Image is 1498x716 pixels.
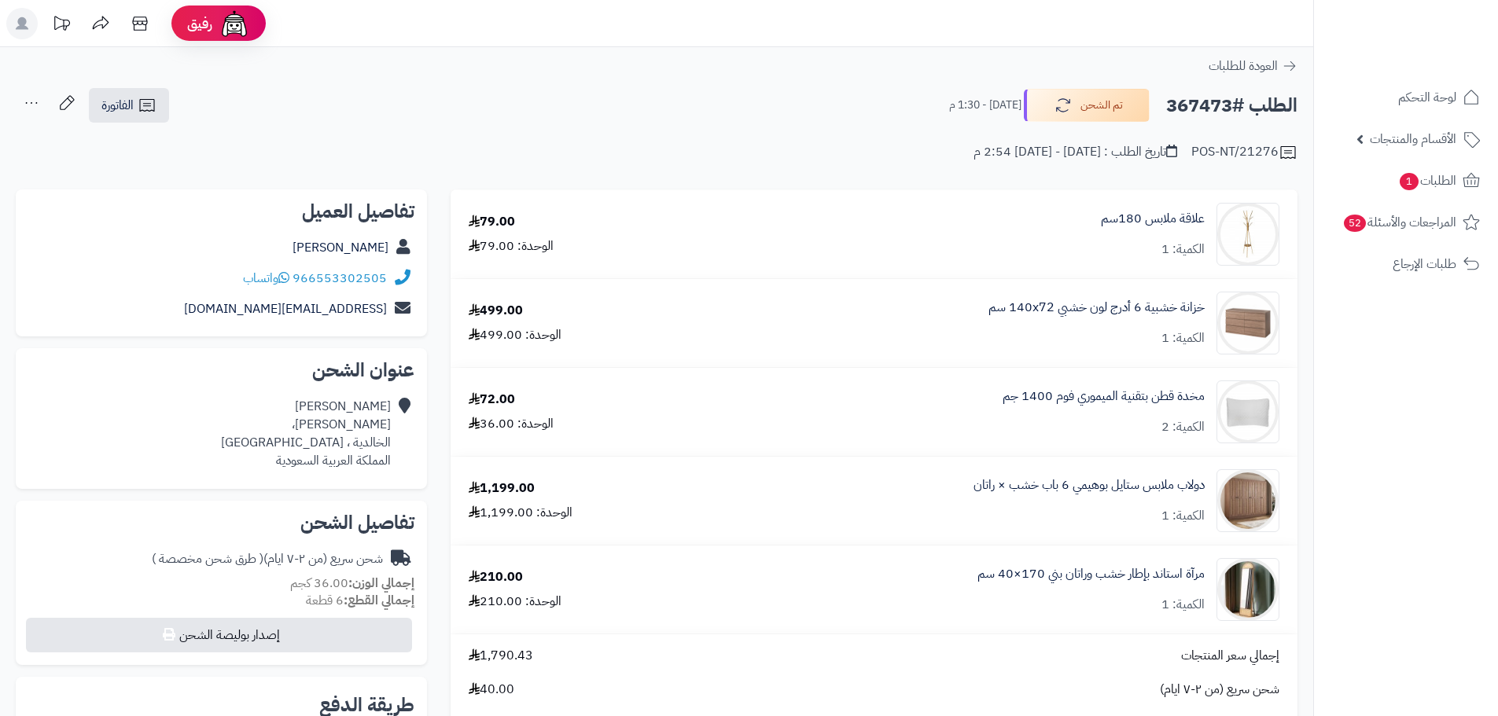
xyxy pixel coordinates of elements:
small: 6 قطعة [306,591,414,610]
div: الوحدة: 1,199.00 [469,504,572,522]
small: 36.00 كجم [290,574,414,593]
div: الوحدة: 210.00 [469,593,561,611]
a: المراجعات والأسئلة52 [1323,204,1489,241]
span: شحن سريع (من ٢-٧ ايام) [1160,681,1279,699]
small: [DATE] - 1:30 م [949,97,1021,113]
span: الفاتورة [101,96,134,115]
a: مخدة قطن بتقنية الميموري فوم 1400 جم [1003,387,1205,406]
img: 1748940505-1-90x90.jpg [1217,380,1279,443]
a: العودة للطلبات [1209,57,1297,75]
div: الوحدة: 79.00 [469,237,554,255]
a: خزانة خشبية 6 أدرج لون خشبي 140x72 سم [988,299,1205,317]
img: logo-2.png [1391,40,1483,73]
h2: عنوان الشحن [28,361,414,380]
button: تم الشحن [1024,89,1150,122]
h2: تفاصيل الشحن [28,513,414,532]
span: 52 [1344,215,1366,232]
div: 79.00 [469,213,515,231]
img: 1753171485-1-90x90.jpg [1217,558,1279,621]
strong: إجمالي الوزن: [348,574,414,593]
button: إصدار بوليصة الشحن [26,618,412,652]
a: لوحة التحكم [1323,79,1489,116]
strong: إجمالي القطع: [344,591,414,610]
div: 210.00 [469,568,523,586]
div: 72.00 [469,391,515,409]
span: الطلبات [1398,170,1456,192]
span: العودة للطلبات [1209,57,1278,75]
span: 1,790.43 [469,647,533,665]
div: الوحدة: 499.00 [469,326,561,344]
img: ai-face.png [219,8,250,39]
span: 1 [1400,173,1419,190]
span: طلبات الإرجاع [1393,253,1456,275]
img: 1752058398-1(9)-90x90.jpg [1217,292,1279,354]
span: ( طرق شحن مخصصة ) [152,549,263,568]
a: تحديثات المنصة [42,8,81,43]
a: [EMAIL_ADDRESS][DOMAIN_NAME] [184,299,387,318]
div: [PERSON_NAME] [PERSON_NAME]، الخالدية ، [GEOGRAPHIC_DATA] المملكة العربية السعودية [221,398,391,469]
div: الكمية: 1 [1161,241,1205,259]
div: الوحدة: 36.00 [469,415,554,433]
a: [PERSON_NAME] [293,238,388,257]
div: الكمية: 1 [1161,329,1205,347]
div: الكمية: 1 [1161,596,1205,614]
div: 1,199.00 [469,479,535,498]
img: 1749982072-1-90x90.jpg [1217,469,1279,532]
a: الطلبات1 [1323,162,1489,200]
h2: تفاصيل العميل [28,202,414,221]
img: 1716984004-220607010334-90x90.jpg [1217,203,1279,266]
div: تاريخ الطلب : [DATE] - [DATE] 2:54 م [974,143,1177,161]
div: 499.00 [469,302,523,320]
div: شحن سريع (من ٢-٧ ايام) [152,550,383,568]
span: المراجعات والأسئلة [1342,211,1456,233]
div: POS-NT/21276 [1191,143,1297,162]
a: دولاب ملابس ستايل بوهيمي 6 باب خشب × راتان [974,476,1205,494]
div: الكمية: 2 [1161,418,1205,436]
h2: الطلب #367473 [1166,90,1297,122]
h2: طريقة الدفع [319,696,414,714]
a: مرآة استاند بإطار خشب وراتان بني 170×40 سم [977,565,1205,583]
span: إجمالي سعر المنتجات [1181,647,1279,665]
a: واتساب [243,269,289,288]
a: طلبات الإرجاع [1323,245,1489,283]
a: علاقة ملابس 180سم [1101,210,1205,228]
span: 40.00 [469,681,514,699]
span: لوحة التحكم [1398,86,1456,108]
div: الكمية: 1 [1161,507,1205,525]
a: الفاتورة [89,88,169,123]
a: 966553302505 [293,269,387,288]
span: رفيق [187,14,212,33]
span: الأقسام والمنتجات [1370,128,1456,150]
